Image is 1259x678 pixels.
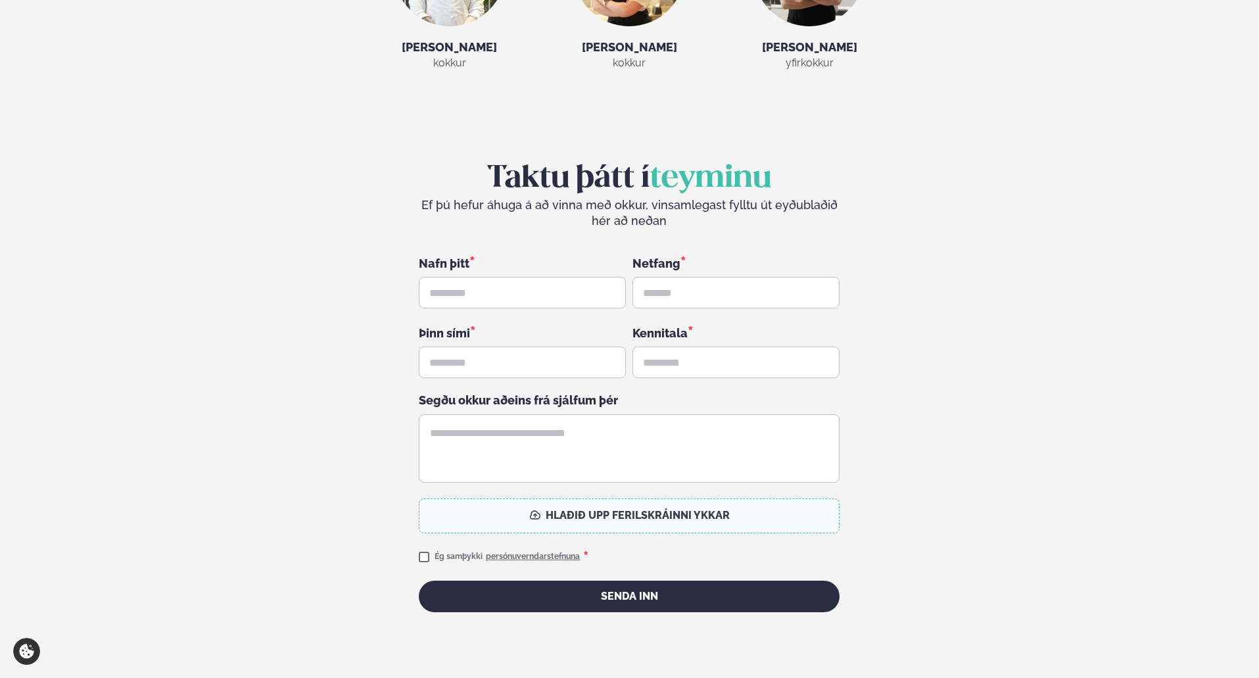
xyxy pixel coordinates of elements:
p: kokkur [371,55,527,71]
div: Segðu okkur aðeins frá sjálfum þér [419,394,840,408]
h5: [PERSON_NAME] [552,39,707,55]
p: yfirkokkur [732,55,888,71]
div: Ég samþykki [435,549,588,565]
div: Kennitala [632,324,840,341]
div: Netfang [632,254,840,272]
button: Senda inn [419,581,840,612]
a: persónuverndarstefnuna [486,552,580,562]
h5: [PERSON_NAME] [732,39,888,55]
span: teyminu [650,164,771,193]
div: Ef þú hefur áhuga á að vinna með okkur, vinsamlegast fylltu út eyðublaðið hér að neðan [419,197,840,229]
p: kokkur [552,55,707,71]
a: Cookie settings [13,638,40,665]
h2: Taktu þátt í [419,160,840,197]
div: Nafn þitt [419,254,626,272]
h5: [PERSON_NAME] [371,39,527,55]
span: Hlaðið upp ferilskráinni ykkar [546,510,730,521]
div: Þinn sími [419,324,626,341]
